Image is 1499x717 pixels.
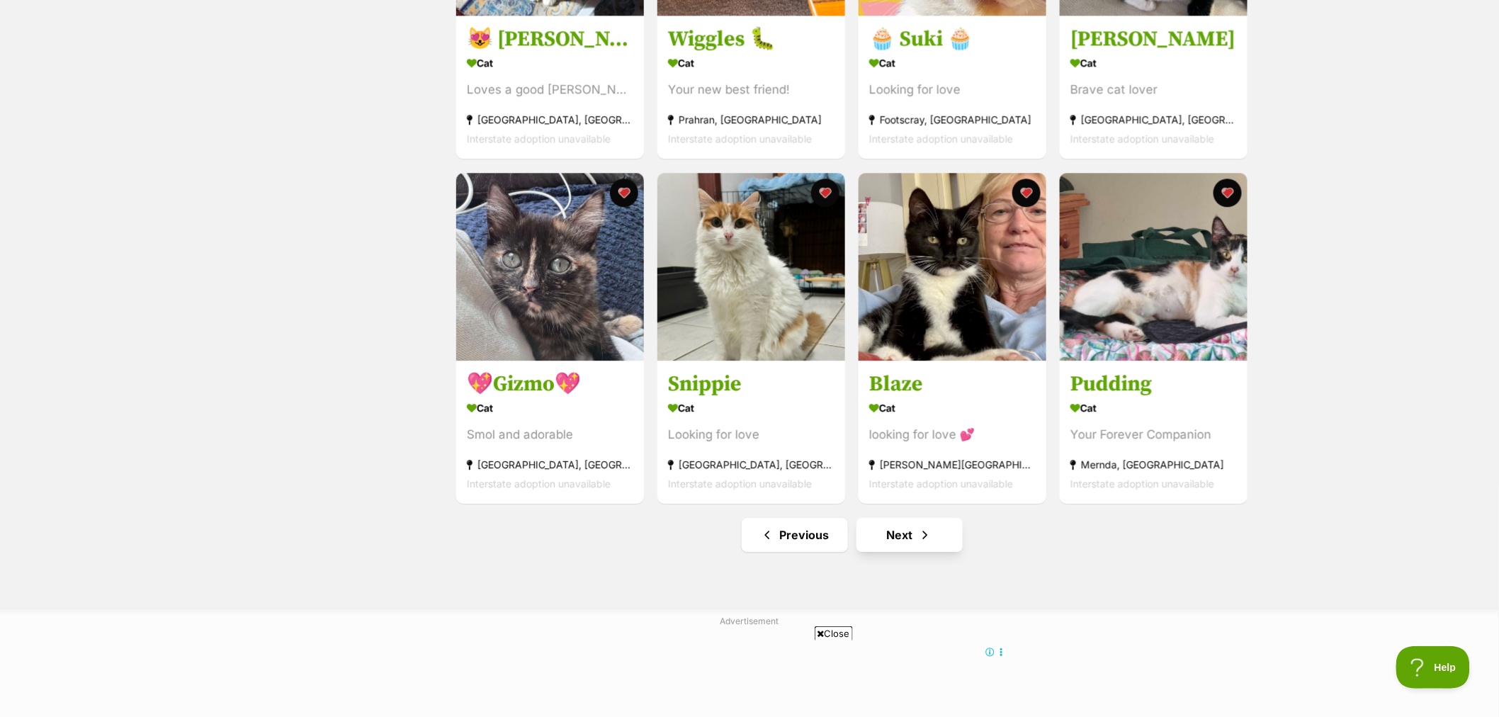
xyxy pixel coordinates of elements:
h3: Blaze [869,371,1036,397]
div: Cat [467,53,633,74]
h3: 🧁 Suki 🧁 [869,26,1036,53]
a: Pudding Cat Your Forever Companion Mernda, [GEOGRAPHIC_DATA] Interstate adoption unavailable favo... [1060,360,1248,504]
a: 😻 [PERSON_NAME] ([PERSON_NAME]) Cat Loves a good [PERSON_NAME]! [GEOGRAPHIC_DATA], [GEOGRAPHIC_DA... [456,16,644,159]
div: Mernda, [GEOGRAPHIC_DATA] [1070,455,1237,474]
a: Next page [856,518,963,552]
iframe: Advertisement [492,646,1007,710]
iframe: Help Scout Beacon - Open [1396,646,1471,689]
div: [GEOGRAPHIC_DATA], [GEOGRAPHIC_DATA] [1070,111,1237,130]
button: favourite [610,179,638,207]
span: Close [815,626,853,640]
a: Previous page [742,518,848,552]
a: Wiggles 🐛 Cat Your new best friend! Prahran, [GEOGRAPHIC_DATA] Interstate adoption unavailable fa... [657,16,845,159]
a: Snippie Cat Looking for love [GEOGRAPHIC_DATA], [GEOGRAPHIC_DATA] Interstate adoption unavailable... [657,360,845,504]
h3: 💖Gizmo💖 [467,371,633,397]
img: Blaze [859,173,1046,361]
div: Smol and adorable [467,425,633,444]
div: [GEOGRAPHIC_DATA], [GEOGRAPHIC_DATA] [467,111,633,130]
div: Loves a good [PERSON_NAME]! [467,81,633,100]
div: Cat [467,397,633,418]
div: Brave cat lover [1070,81,1237,100]
div: [GEOGRAPHIC_DATA], [GEOGRAPHIC_DATA] [467,455,633,474]
div: Footscray, [GEOGRAPHIC_DATA] [869,111,1036,130]
span: Interstate adoption unavailable [869,478,1013,490]
h3: Pudding [1070,371,1237,397]
div: Cat [869,397,1036,418]
div: looking for love 💕 [869,425,1036,444]
div: [GEOGRAPHIC_DATA], [GEOGRAPHIC_DATA] [668,455,835,474]
span: Interstate adoption unavailable [869,133,1013,145]
h3: Snippie [668,371,835,397]
div: Cat [1070,397,1237,418]
span: Interstate adoption unavailable [668,478,812,490]
div: Your new best friend! [668,81,835,100]
button: favourite [1214,179,1242,207]
a: 💖Gizmo💖 Cat Smol and adorable [GEOGRAPHIC_DATA], [GEOGRAPHIC_DATA] Interstate adoption unavailabl... [456,360,644,504]
a: 🧁 Suki 🧁 Cat Looking for love Footscray, [GEOGRAPHIC_DATA] Interstate adoption unavailable favourite [859,16,1046,159]
button: favourite [811,179,839,207]
div: Prahran, [GEOGRAPHIC_DATA] [668,111,835,130]
img: Snippie [657,173,845,361]
div: Looking for love [869,81,1036,100]
a: Blaze Cat looking for love 💕 [PERSON_NAME][GEOGRAPHIC_DATA] Interstate adoption unavailable favou... [859,360,1046,504]
h3: Wiggles 🐛 [668,26,835,53]
div: [PERSON_NAME][GEOGRAPHIC_DATA] [869,455,1036,474]
a: [PERSON_NAME] Cat Brave cat lover [GEOGRAPHIC_DATA], [GEOGRAPHIC_DATA] Interstate adoption unavai... [1060,16,1248,159]
img: 💖Gizmo💖 [456,173,644,361]
span: Interstate adoption unavailable [668,133,812,145]
nav: Pagination [455,518,1249,552]
span: Interstate adoption unavailable [467,478,611,490]
button: favourite [1012,179,1041,207]
div: Cat [668,53,835,74]
div: Your Forever Companion [1070,425,1237,444]
div: Cat [1070,53,1237,74]
div: Cat [869,53,1036,74]
h3: [PERSON_NAME] [1070,26,1237,53]
span: Interstate adoption unavailable [467,133,611,145]
h3: 😻 [PERSON_NAME] ([PERSON_NAME]) [467,26,633,53]
div: Cat [668,397,835,418]
span: Interstate adoption unavailable [1070,478,1214,490]
img: Pudding [1060,173,1248,361]
span: Interstate adoption unavailable [1070,133,1214,145]
div: Looking for love [668,425,835,444]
